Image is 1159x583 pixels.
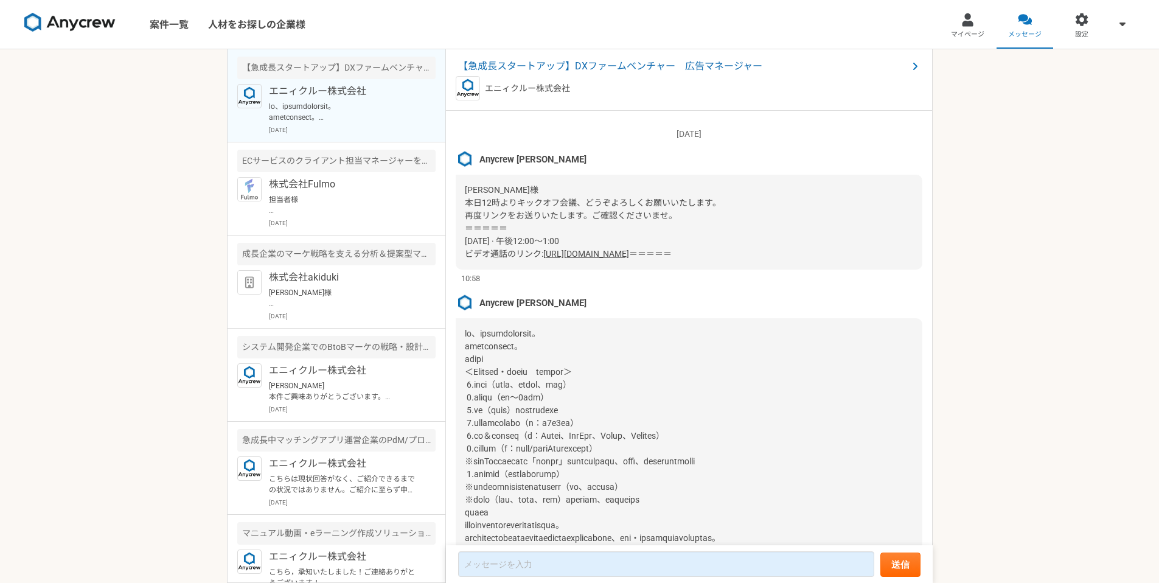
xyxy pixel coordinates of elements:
[1008,30,1042,40] span: メッセージ
[269,456,419,471] p: エニィクルー株式会社
[237,177,262,201] img: icon_01.jpg
[269,287,419,309] p: [PERSON_NAME]様 お世話になります、[PERSON_NAME]です。 ご丁寧なご連絡ありがとうございます。 徳川
[237,336,436,358] div: システム開発企業でのBtoBマーケの戦略・設計や実務までをリードできる人材を募集
[269,405,436,414] p: [DATE]
[237,429,436,452] div: 急成長中マッチングアプリ運営企業のPdM/プロダクト企画
[269,498,436,507] p: [DATE]
[269,101,419,123] p: lo、ipsumdolorsit。 ametconsect。 adipi ＜Elitsed・doeiu tempor＞ 6.inci（utla、etdol、mag） 0.aliqu（en〜0ad...
[269,194,419,216] p: 担当者様 お世話になります、[PERSON_NAME]です。 内容承知いたしました。 またご縁がございましたら、よろしくお願いいたします。
[237,363,262,388] img: logo_text_blue_01.png
[951,30,984,40] span: マイページ
[456,128,922,141] p: [DATE]
[237,550,262,574] img: logo_text_blue_01.png
[237,243,436,265] div: 成長企業のマーケ戦略を支える分析＆提案型マーケター募集（業務委託）
[237,456,262,481] img: logo_text_blue_01.png
[465,185,721,259] span: [PERSON_NAME]様 本日12時よりキックオフ会議、どうぞよろしくお願いいたします。 再度リンクをお送りいたします。ご確認くださいませ。 ＝＝＝＝＝ [DATE] · 午後12:00～1...
[458,59,908,74] span: 【急成長スタートアップ】DXファームベンチャー 広告マネージャー
[269,473,419,495] p: こちらは現状回答がなく、ご紹介できるまでの状況ではありません。ご紹介に至らず申し訳ございません。
[269,550,419,564] p: エニィクルー株式会社
[269,125,436,134] p: [DATE]
[456,150,474,169] img: %E3%82%B9%E3%82%AF%E3%83%AA%E3%83%BC%E3%83%B3%E3%82%B7%E3%83%A7%E3%83%83%E3%83%88_2025-08-07_21.4...
[269,312,436,321] p: [DATE]
[237,84,262,108] img: logo_text_blue_01.png
[269,84,419,99] p: エニィクルー株式会社
[269,270,419,285] p: 株式会社akiduki
[465,329,720,543] span: lo、ipsumdolorsit。 ametconsect。 adipi ＜Elitsed・doeiu tempor＞ 6.inci（utla、etdol、mag） 0.aliqu（en〜0ad...
[479,153,586,166] span: Anycrew [PERSON_NAME]
[237,150,436,172] div: ECサービスのクライアント担当マネージャーを募集！
[461,273,480,284] span: 10:58
[269,218,436,228] p: [DATE]
[629,249,672,259] span: ＝＝＝＝＝
[479,296,586,310] span: Anycrew [PERSON_NAME]
[24,13,116,32] img: 8DqYSo04kwAAAAASUVORK5CYII=
[880,553,921,577] button: 送信
[237,270,262,295] img: default_org_logo-42cde973f59100197ec2c8e796e4974ac8490bb5b08a0eb061ff975e4574aa76.png
[269,363,419,378] p: エニィクルー株式会社
[456,76,480,100] img: logo_text_blue_01.png
[456,294,474,312] img: %E3%82%B9%E3%82%AF%E3%83%AA%E3%83%BC%E3%83%B3%E3%82%B7%E3%83%A7%E3%83%83%E3%83%88_2025-08-07_21.4...
[485,82,570,95] p: エニィクルー株式会社
[269,380,419,402] p: [PERSON_NAME] 本件ご興味ありがとうございます。 こちら案件ですが現状別の方で進んでおりご紹介が難しい状況でございます。ご紹介に至らず申し訳ございません。 引き続きよろしくお願い致します。
[237,57,436,79] div: 【急成長スタートアップ】DXファームベンチャー 広告マネージャー
[237,522,436,545] div: マニュアル動画・eラーニング作成ソリューション展開ベンチャー マーケティング
[543,249,629,259] a: [URL][DOMAIN_NAME]
[269,177,419,192] p: 株式会社Fulmo
[1075,30,1088,40] span: 設定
